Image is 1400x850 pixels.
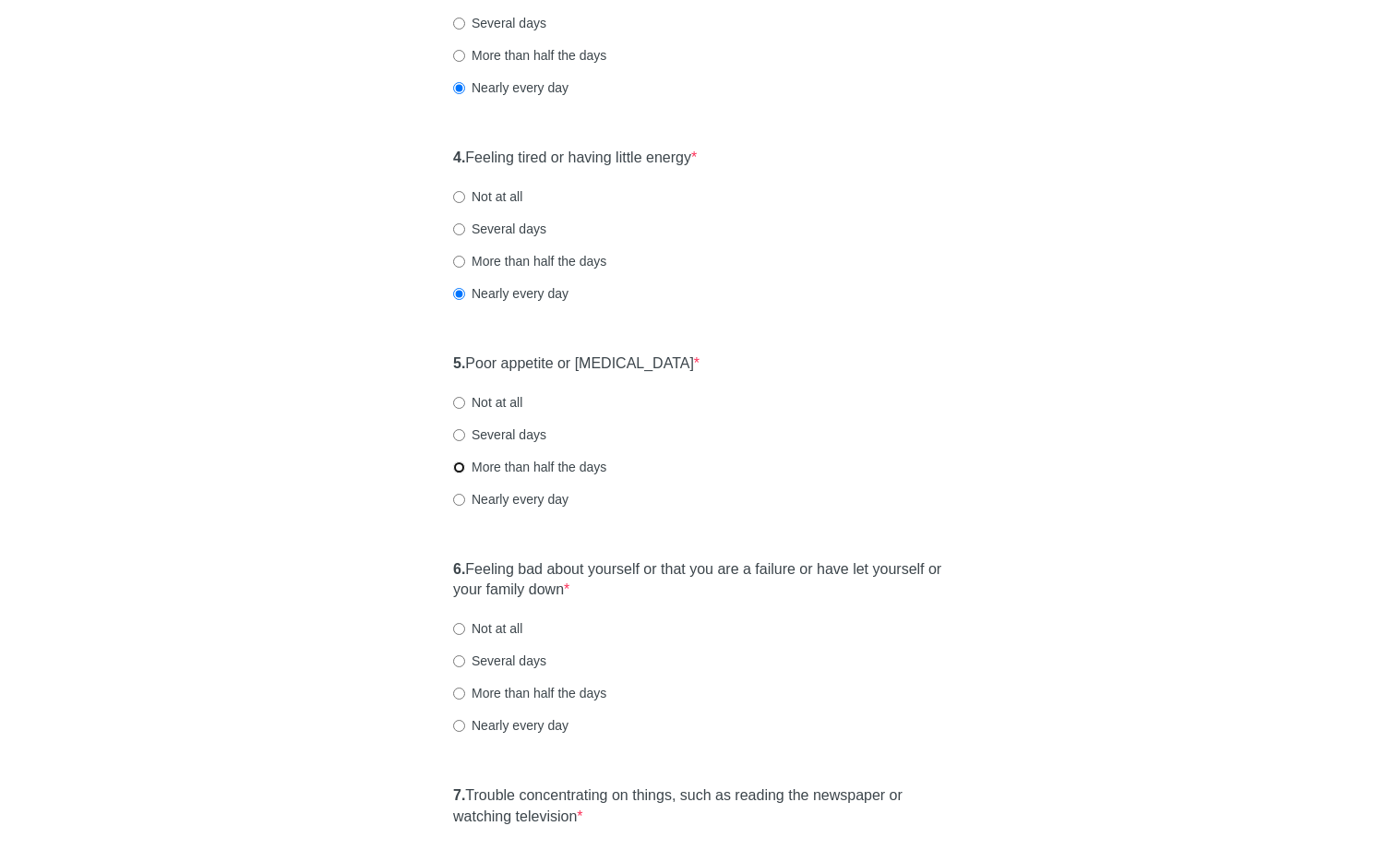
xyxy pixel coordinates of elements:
label: Feeling tired or having little energy [453,148,697,169]
input: Not at all [453,397,465,409]
label: Nearly every day [453,284,568,303]
input: Not at all [453,623,465,635]
label: Trouble concentrating on things, such as reading the newspaper or watching television [453,785,947,828]
input: Nearly every day [453,288,465,300]
input: Nearly every day [453,494,465,506]
input: Several days [453,655,465,667]
label: Nearly every day [453,78,568,97]
label: Several days [453,652,546,670]
label: Nearly every day [453,490,568,509]
label: Not at all [453,619,522,638]
label: More than half the days [453,458,606,476]
input: More than half the days [453,461,465,473]
input: More than half the days [453,256,465,268]
label: Not at all [453,187,522,206]
input: Nearly every day [453,720,465,732]
input: Nearly every day [453,82,465,94]
input: More than half the days [453,688,465,700]
input: Not at all [453,191,465,203]
strong: 4. [453,150,465,165]
label: Several days [453,220,546,238]
label: Nearly every day [453,716,568,735]
strong: 5. [453,355,465,371]
label: More than half the days [453,46,606,65]
label: Poor appetite or [MEDICAL_DATA] [453,353,700,375]
label: More than half the days [453,252,606,270]
label: Not at all [453,393,522,412]
label: Several days [453,14,546,32]
input: Several days [453,223,465,235]
strong: 6. [453,561,465,577]
input: Several days [453,18,465,30]
input: Several days [453,429,465,441]
input: More than half the days [453,50,465,62]
label: More than half the days [453,684,606,702]
label: Feeling bad about yourself or that you are a failure or have let yourself or your family down [453,559,947,602]
strong: 7. [453,787,465,803]
label: Several days [453,425,546,444]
